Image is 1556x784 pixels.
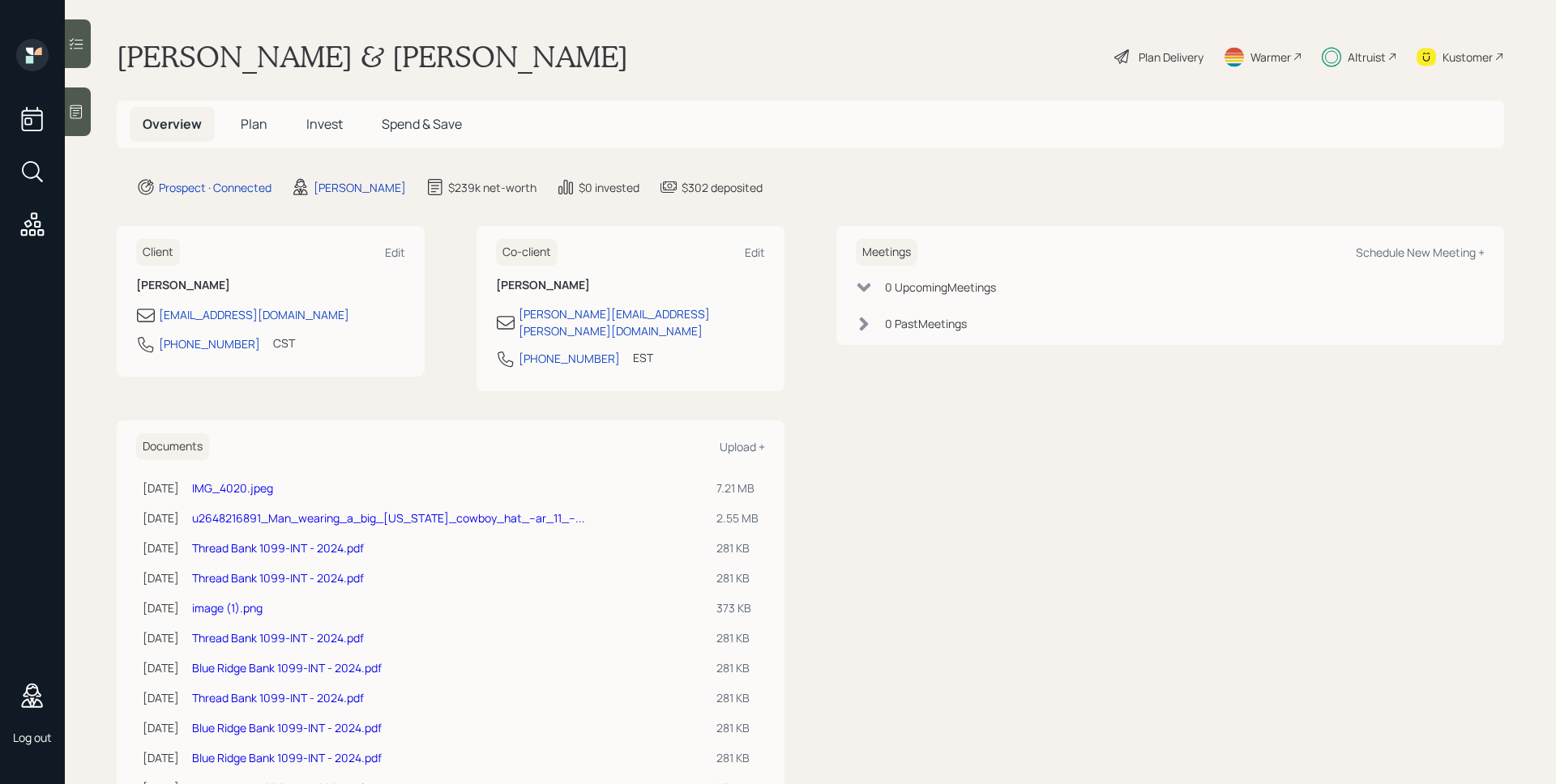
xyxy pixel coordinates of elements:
[716,539,759,556] div: 281 KB
[192,600,263,616] a: image (1).png
[1348,49,1386,66] div: Altruist
[13,730,52,745] div: Log out
[885,279,996,296] div: 0 Upcoming Meeting s
[385,245,405,260] div: Edit
[885,315,967,332] div: 0 Past Meeting s
[192,510,585,526] a: u2648216891_Man_wearing_a_big_[US_STATE]_cowboy_hat_--ar_11_--...
[192,630,364,646] a: Thread Bank 1099-INT - 2024.pdf
[716,719,759,736] div: 281 KB
[136,239,180,266] h6: Client
[633,349,653,366] div: EST
[192,570,364,586] a: Thread Bank 1099-INT - 2024.pdf
[716,479,759,496] div: 7.21 MB
[192,480,273,496] a: IMG_4020.jpeg
[856,239,917,266] h6: Meetings
[519,305,765,339] div: [PERSON_NAME][EMAIL_ADDRESS][PERSON_NAME][DOMAIN_NAME]
[117,39,628,75] h1: [PERSON_NAME] & [PERSON_NAME]
[1139,49,1203,66] div: Plan Delivery
[143,539,179,556] div: [DATE]
[143,719,179,736] div: [DATE]
[745,245,765,260] div: Edit
[519,350,620,367] div: [PHONE_NUMBER]
[159,306,349,323] div: [EMAIL_ADDRESS][DOMAIN_NAME]
[136,433,209,460] h6: Documents
[136,279,405,292] h6: [PERSON_NAME]
[306,115,343,133] span: Invest
[192,690,364,705] a: Thread Bank 1099-INT - 2024.pdf
[143,749,179,766] div: [DATE]
[382,115,462,133] span: Spend & Save
[448,179,536,196] div: $239k net-worth
[716,629,759,646] div: 281 KB
[192,720,382,735] a: Blue Ridge Bank 1099-INT - 2024.pdf
[716,569,759,586] div: 281 KB
[143,599,179,616] div: [DATE]
[716,659,759,676] div: 281 KB
[579,179,639,196] div: $0 invested
[143,689,179,706] div: [DATE]
[192,750,382,765] a: Blue Ridge Bank 1099-INT - 2024.pdf
[496,279,765,292] h6: [PERSON_NAME]
[143,115,202,133] span: Overview
[716,749,759,766] div: 281 KB
[716,599,759,616] div: 373 KB
[241,115,267,133] span: Plan
[159,335,260,352] div: [PHONE_NUMBER]
[716,689,759,706] div: 281 KB
[143,479,179,496] div: [DATE]
[143,659,179,676] div: [DATE]
[192,540,364,556] a: Thread Bank 1099-INT - 2024.pdf
[273,334,295,352] div: CST
[682,179,763,196] div: $302 deposited
[716,509,759,526] div: 2.55 MB
[496,239,558,266] h6: Co-client
[143,629,179,646] div: [DATE]
[720,439,765,454] div: Upload +
[1250,49,1291,66] div: Warmer
[1356,245,1485,260] div: Schedule New Meeting +
[192,660,382,675] a: Blue Ridge Bank 1099-INT - 2024.pdf
[143,569,179,586] div: [DATE]
[314,179,406,196] div: [PERSON_NAME]
[1443,49,1493,66] div: Kustomer
[143,509,179,526] div: [DATE]
[159,179,271,196] div: Prospect · Connected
